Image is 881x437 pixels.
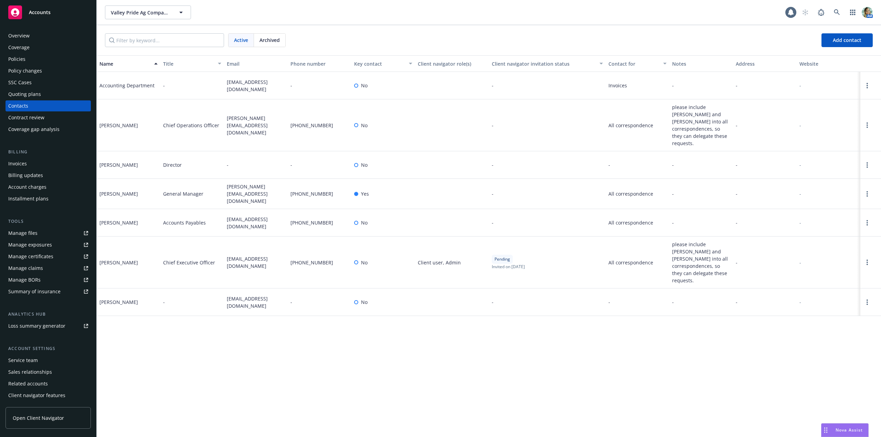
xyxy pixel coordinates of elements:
div: Installment plans [8,193,49,204]
div: Contract review [8,112,44,123]
div: Manage BORs [8,274,41,285]
a: Loss summary generator [6,320,91,331]
button: Address [733,55,797,72]
span: Invoices [608,82,667,89]
a: Manage claims [6,263,91,274]
span: - [736,298,737,306]
div: Billing updates [8,170,43,181]
span: No [361,122,368,129]
span: Manage exposures [6,239,91,250]
div: Contacts [8,100,28,111]
span: All correspondence [608,122,667,129]
div: [PERSON_NAME] [99,122,138,129]
a: Open options [863,258,871,266]
div: Analytics hub [6,311,91,318]
div: Name [99,60,150,67]
button: Nova Assist [821,423,869,437]
a: Billing updates [6,170,91,181]
span: Yes [361,190,369,197]
div: Overview [8,30,30,41]
span: All correspondence [608,219,667,226]
span: Invited on [DATE] [492,264,525,270]
a: Search [830,6,844,19]
div: SSC Cases [8,77,32,88]
span: - [163,82,165,89]
a: Contract review [6,112,91,123]
div: Tools [6,218,91,225]
span: - [736,122,737,129]
a: Manage BORs [6,274,91,285]
span: Accounts Payables [163,219,206,226]
div: [PERSON_NAME] [99,190,138,197]
span: - [492,298,493,306]
span: No [361,298,368,306]
a: Coverage gap analysis [6,124,91,135]
a: Start snowing [798,6,812,19]
a: Policy changes [6,65,91,76]
button: Client navigator invitation status [489,55,606,72]
span: [PHONE_NUMBER] [290,122,333,129]
a: Quoting plans [6,89,91,100]
a: Open options [863,161,871,169]
span: Pending [495,256,510,262]
span: No [361,259,368,266]
span: [PERSON_NAME][EMAIL_ADDRESS][DOMAIN_NAME] [227,114,285,136]
a: Service team [6,355,91,366]
a: Installment plans [6,193,91,204]
button: Valley Pride Ag Company, Inc. [105,6,191,19]
div: - [799,259,801,266]
a: Sales relationships [6,367,91,378]
button: Email [224,55,288,72]
div: Loss summary generator [8,320,65,331]
div: Billing [6,149,91,155]
button: Notes [669,55,733,72]
span: - [736,161,737,168]
div: Address [736,60,794,67]
div: Manage exposures [8,239,52,250]
button: Add contact [821,33,873,47]
a: Overview [6,30,91,41]
span: please include [PERSON_NAME] and [PERSON_NAME] into all correspondences, so they can delegate the... [672,103,730,147]
a: Open options [863,298,871,306]
div: Related accounts [8,378,48,389]
div: Policy changes [8,65,42,76]
a: Policies [6,54,91,65]
span: - [672,190,674,197]
span: - [163,298,165,306]
div: Quoting plans [8,89,41,100]
span: [EMAIL_ADDRESS][DOMAIN_NAME] [227,216,285,230]
a: Manage certificates [6,251,91,262]
div: Phone number [290,60,349,67]
span: [PERSON_NAME][EMAIL_ADDRESS][DOMAIN_NAME] [227,183,285,205]
a: Open options [863,121,871,129]
span: No [361,161,368,168]
span: All correspondence [608,259,667,266]
span: - [290,82,292,89]
div: - [799,219,801,226]
div: Manage files [8,228,38,239]
div: Manage certificates [8,251,53,262]
div: Sales relationships [8,367,52,378]
div: Notes [672,60,730,67]
span: No [361,219,368,226]
span: Add contact [833,37,861,43]
span: Valley Pride Ag Company, Inc. [111,9,170,16]
div: Client navigator features [8,390,65,401]
span: [EMAIL_ADDRESS][DOMAIN_NAME] [227,255,285,270]
span: - [736,190,737,197]
span: Client user, Admin [418,259,461,266]
span: All correspondence [608,190,667,197]
span: Archived [259,36,280,44]
div: Summary of insurance [8,286,61,297]
span: please include [PERSON_NAME] and [PERSON_NAME] into all correspondences, so they can delegate the... [672,241,730,284]
span: - [672,161,674,168]
div: Coverage gap analysis [8,124,60,135]
div: - [799,190,801,197]
div: Account settings [6,345,91,352]
a: Account charges [6,182,91,193]
a: Open options [863,219,871,227]
div: [PERSON_NAME] [99,259,138,266]
span: [EMAIL_ADDRESS][DOMAIN_NAME] [227,78,285,93]
button: Phone number [288,55,351,72]
span: Chief Executive Officer [163,259,215,266]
